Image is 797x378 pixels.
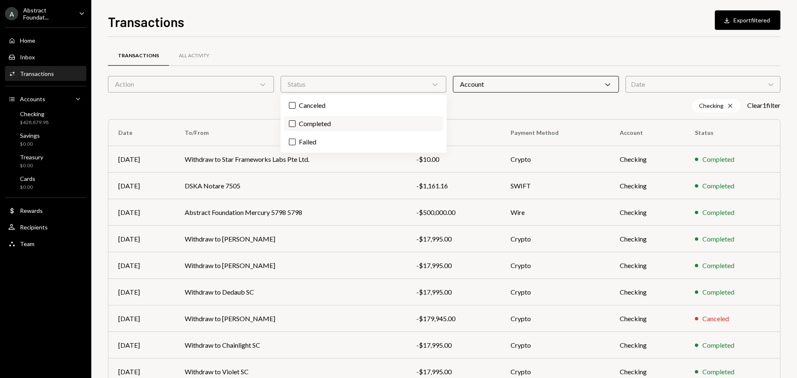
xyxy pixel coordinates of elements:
[453,76,619,93] div: Account
[702,154,734,164] div: Completed
[610,252,685,279] td: Checking
[5,173,86,193] a: Cards$0.00
[702,181,734,191] div: Completed
[416,287,491,297] div: -$17,995.00
[20,154,43,161] div: Treasury
[501,252,610,279] td: Crypto
[20,175,35,182] div: Cards
[416,367,491,377] div: -$17,995.00
[20,207,43,214] div: Rewards
[20,240,34,247] div: Team
[5,108,86,128] a: Checking$428,879.98
[281,76,447,93] div: Status
[118,287,165,297] div: [DATE]
[20,110,49,117] div: Checking
[5,129,86,149] a: Savings$0.00
[118,154,165,164] div: [DATE]
[610,119,685,146] th: Account
[284,116,443,131] label: Completed
[175,279,406,305] td: Withdraw to Dedaub SC
[5,49,86,64] a: Inbox
[501,173,610,199] td: SWIFT
[501,199,610,226] td: Wire
[289,120,296,127] button: Completed
[20,224,48,231] div: Recipients
[416,340,491,350] div: -$17,995.00
[416,234,491,244] div: -$17,995.00
[20,54,35,61] div: Inbox
[118,314,165,324] div: [DATE]
[692,99,741,112] div: Checking
[108,119,175,146] th: Date
[501,279,610,305] td: Crypto
[175,252,406,279] td: Withdraw to [PERSON_NAME]
[416,261,491,271] div: -$17,995.00
[702,207,734,217] div: Completed
[5,203,86,218] a: Rewards
[175,332,406,358] td: Withdraw to Chainlight SC
[20,70,54,77] div: Transactions
[610,305,685,332] td: Checking
[5,7,18,20] div: A
[610,199,685,226] td: Checking
[501,119,610,146] th: Payment Method
[610,332,685,358] td: Checking
[610,226,685,252] td: Checking
[175,199,406,226] td: Abstract Foundation Mercury 5798 5798
[108,76,274,93] div: Action
[23,7,72,21] div: Abstract Foundat...
[610,279,685,305] td: Checking
[702,340,734,350] div: Completed
[5,91,86,106] a: Accounts
[5,151,86,171] a: Treasury$0.00
[610,146,685,173] td: Checking
[284,98,443,113] label: Canceled
[118,207,165,217] div: [DATE]
[5,66,86,81] a: Transactions
[5,33,86,48] a: Home
[289,139,296,145] button: Failed
[108,45,169,66] a: Transactions
[702,367,734,377] div: Completed
[20,184,35,191] div: $0.00
[5,236,86,251] a: Team
[289,102,296,109] button: Canceled
[175,226,406,252] td: Withdraw to [PERSON_NAME]
[175,305,406,332] td: Withdraw to [PERSON_NAME]
[702,287,734,297] div: Completed
[175,119,406,146] th: To/From
[20,37,35,44] div: Home
[501,146,610,173] td: Crypto
[20,141,40,148] div: $0.00
[175,146,406,173] td: Withdraw to Star Frameworks Labs Pte Ltd.
[715,10,780,30] button: Exportfiltered
[118,261,165,271] div: [DATE]
[702,314,729,324] div: Canceled
[406,119,501,146] th: Amount
[416,154,491,164] div: -$10.00
[20,162,43,169] div: $0.00
[108,13,184,30] h1: Transactions
[501,226,610,252] td: Crypto
[501,305,610,332] td: Crypto
[5,219,86,234] a: Recipients
[416,181,491,191] div: -$1,161.16
[685,119,780,146] th: Status
[501,332,610,358] td: Crypto
[118,340,165,350] div: [DATE]
[175,173,406,199] td: DSKA Notare 7505
[416,207,491,217] div: -$500,000.00
[747,101,780,110] button: Clear1filter
[169,45,219,66] a: All Activity
[118,234,165,244] div: [DATE]
[179,52,209,59] div: All Activity
[20,119,49,126] div: $428,879.98
[416,314,491,324] div: -$179,945.00
[702,261,734,271] div: Completed
[20,95,45,102] div: Accounts
[284,134,443,149] label: Failed
[702,234,734,244] div: Completed
[118,367,165,377] div: [DATE]
[20,132,40,139] div: Savings
[118,181,165,191] div: [DATE]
